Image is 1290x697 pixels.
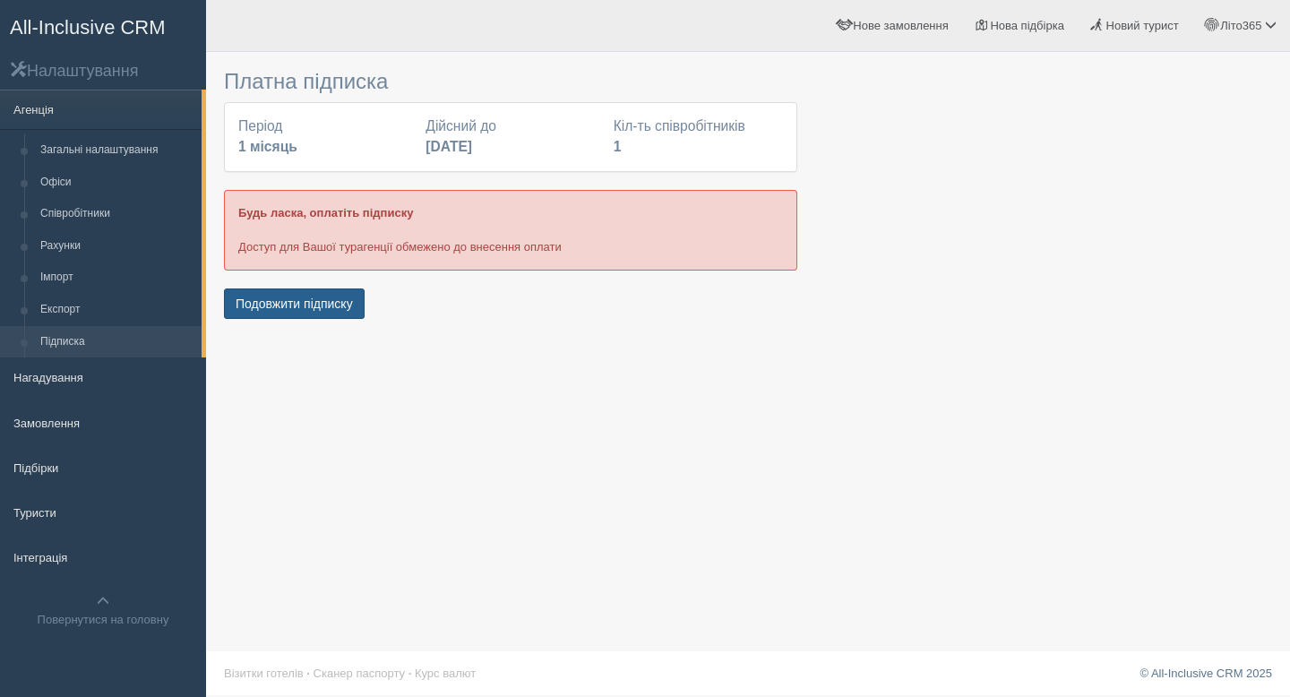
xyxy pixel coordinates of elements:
h3: Платна підписка [224,70,797,93]
span: · [408,667,412,680]
a: Співробітники [32,198,202,230]
a: © All-Inclusive CRM 2025 [1139,667,1272,680]
a: Візитки готелів [224,667,304,680]
span: · [306,667,310,680]
span: Нове замовлення [853,19,948,32]
b: 1 [614,139,622,154]
div: Доступ для Вашої турагенції обмежено до внесення оплати [224,190,797,270]
a: Офіси [32,167,202,199]
div: Кіл-ть співробітників [605,116,792,158]
b: [DATE] [426,139,472,154]
span: Нова підбірка [990,19,1064,32]
span: All-Inclusive CRM [10,16,166,39]
b: 1 місяць [238,139,297,154]
a: Експорт [32,294,202,326]
a: Імпорт [32,262,202,294]
span: Новий турист [1106,19,1179,32]
button: Подовжити підписку [224,288,365,319]
div: Дійсний до [417,116,604,158]
a: Курс валют [415,667,476,680]
a: All-Inclusive CRM [1,1,205,50]
a: Рахунки [32,230,202,262]
b: Будь ласка, оплатіть підписку [238,206,413,219]
a: Підписка [32,326,202,358]
div: Період [229,116,417,158]
a: Загальні налаштування [32,134,202,167]
a: Сканер паспорту [314,667,405,680]
span: Літо365 [1220,19,1261,32]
